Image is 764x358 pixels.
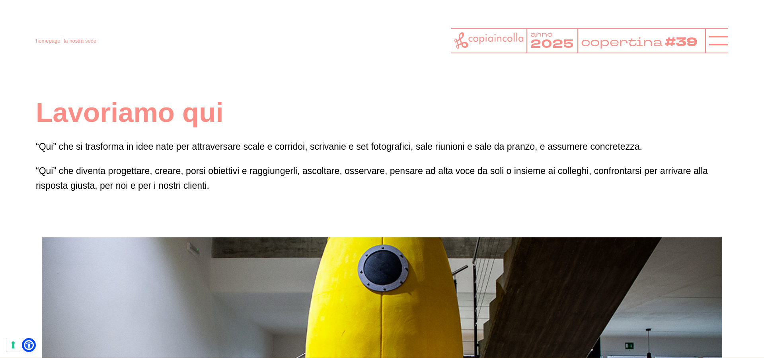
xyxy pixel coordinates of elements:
[24,340,34,350] a: Open Accessibility Menu
[36,38,60,44] a: homepage
[36,164,728,193] p: “Qui” che diventa progettare, creare, porsi obiettivi e raggiungerli, ascoltare, osservare, pensa...
[581,33,665,50] tspan: copertina
[667,33,701,51] tspan: #39
[64,38,96,44] span: la nostra sede
[36,139,728,154] p: “Qui” che si trasforma in idee nate per attraversare scale e corridoi, scrivanie e set fotografic...
[36,96,728,130] h1: Lavoriamo qui
[530,36,573,53] tspan: 2025
[530,30,553,39] tspan: anno
[6,338,20,352] button: Le tue preferenze relative al consenso per le tecnologie di tracciamento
